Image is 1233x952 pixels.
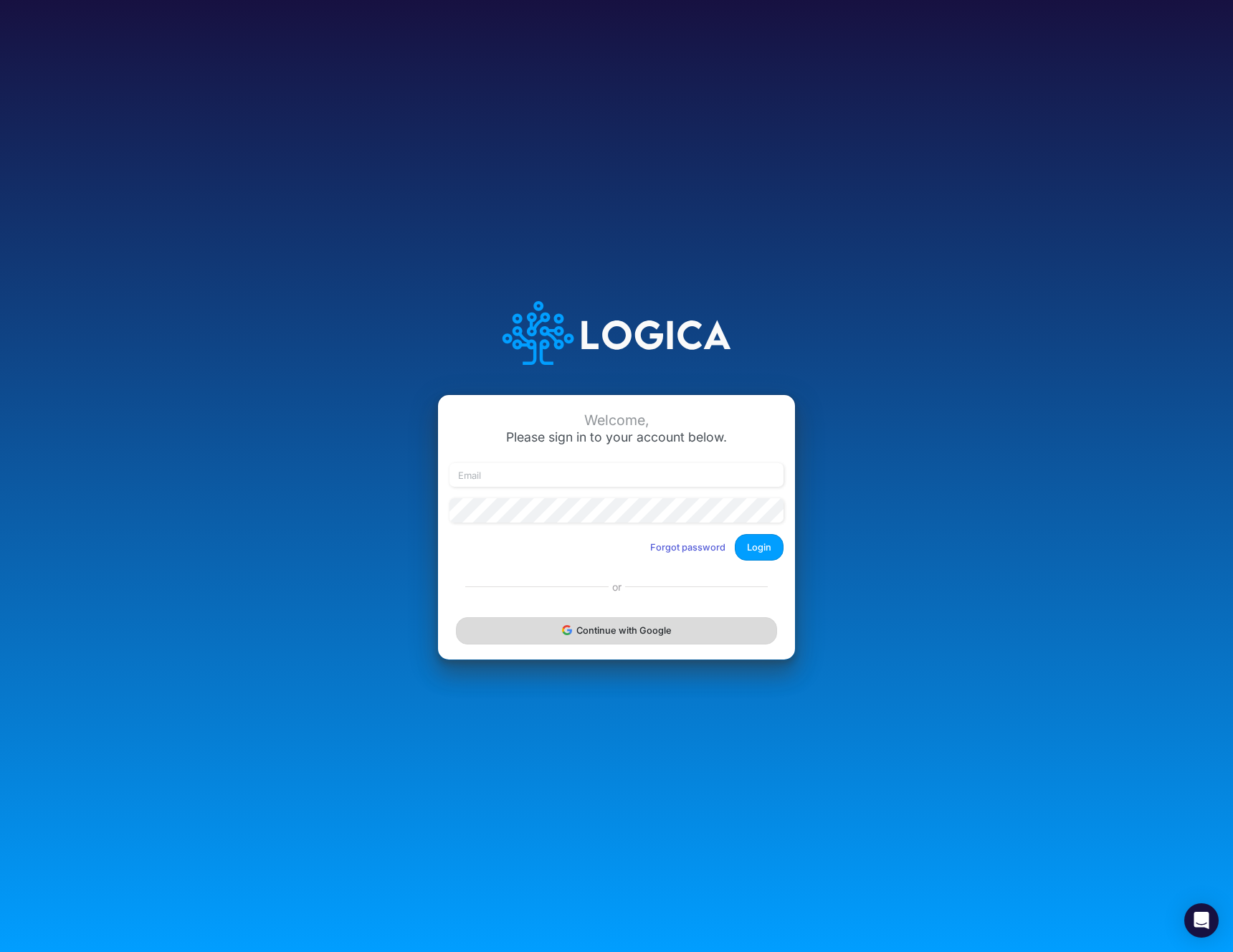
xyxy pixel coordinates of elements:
[641,535,735,559] button: Forgot password
[449,412,784,429] div: Welcome,
[1184,903,1219,938] div: Open Intercom Messenger
[735,534,784,561] button: Login
[506,429,727,444] span: Please sign in to your account below.
[456,617,777,644] button: Continue with Google
[449,463,784,487] input: Email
